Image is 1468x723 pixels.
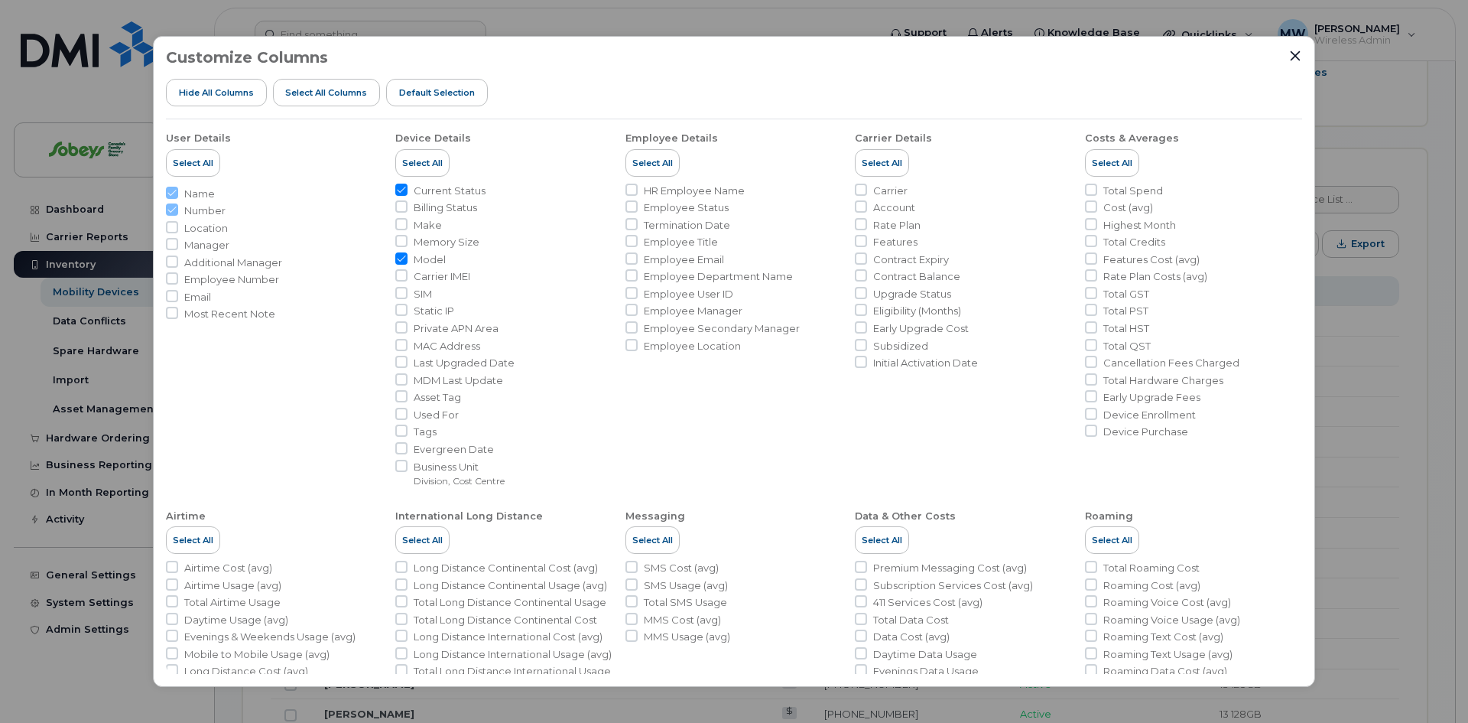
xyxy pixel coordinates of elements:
[644,595,727,610] span: Total SMS Usage
[644,252,724,267] span: Employee Email
[862,157,902,169] span: Select All
[625,510,685,523] div: Messaging
[414,613,597,627] span: Total Long Distance Continental Cost
[414,408,459,422] span: Used For
[1103,373,1223,388] span: Total Hardware Charges
[184,630,356,644] span: Evenings & Weekends Usage (avg)
[166,132,231,145] div: User Details
[386,79,488,106] button: Default Selection
[1103,218,1176,233] span: Highest Month
[1085,510,1133,523] div: Roaming
[873,578,1033,593] span: Subscription Services Cost (avg)
[184,578,281,593] span: Airtime Usage (avg)
[632,157,673,169] span: Select All
[414,442,494,457] span: Evergreen Date
[873,664,979,679] span: Evenings Data Usage
[184,613,288,627] span: Daytime Usage (avg)
[1103,578,1200,593] span: Roaming Cost (avg)
[644,613,721,627] span: MMS Cost (avg)
[414,252,446,267] span: Model
[184,221,228,236] span: Location
[873,647,977,662] span: Daytime Data Usage
[855,132,932,145] div: Carrier Details
[873,356,978,370] span: Initial Activation Date
[632,534,673,546] span: Select All
[644,339,741,353] span: Employee Location
[173,157,213,169] span: Select All
[184,561,272,575] span: Airtime Cost (avg)
[184,290,211,305] span: Email
[395,132,471,145] div: Device Details
[414,321,499,336] span: Private APN Area
[166,526,220,554] button: Select All
[625,132,718,145] div: Employee Details
[862,534,902,546] span: Select All
[1103,613,1240,627] span: Roaming Voice Usage (avg)
[414,664,611,679] span: Total Long Distance International Usage
[873,613,949,627] span: Total Data Cost
[1103,390,1200,405] span: Early Upgrade Fees
[873,184,908,198] span: Carrier
[184,187,215,201] span: Name
[1103,630,1223,644] span: Roaming Text Cost (avg)
[414,200,477,215] span: Billing Status
[873,321,969,336] span: Early Upgrade Cost
[1103,269,1207,284] span: Rate Plan Costs (avg)
[1085,526,1139,554] button: Select All
[873,200,915,215] span: Account
[414,356,515,370] span: Last Upgraded Date
[1103,252,1200,267] span: Features Cost (avg)
[1092,157,1132,169] span: Select All
[184,647,330,662] span: Mobile to Mobile Usage (avg)
[166,49,328,66] h3: Customize Columns
[395,526,450,554] button: Select All
[1288,49,1302,63] button: Close
[1103,184,1163,198] span: Total Spend
[1103,304,1148,318] span: Total PST
[414,630,602,644] span: Long Distance International Cost (avg)
[399,86,475,99] span: Default Selection
[1103,287,1149,301] span: Total GST
[873,287,951,301] span: Upgrade Status
[873,561,1027,575] span: Premium Messaging Cost (avg)
[1103,647,1233,662] span: Roaming Text Usage (avg)
[414,425,437,439] span: Tags
[414,390,461,405] span: Asset Tag
[285,86,367,99] span: Select all Columns
[855,510,956,523] div: Data & Other Costs
[1103,595,1231,610] span: Roaming Voice Cost (avg)
[625,526,680,554] button: Select All
[395,149,450,177] button: Select All
[644,184,745,198] span: HR Employee Name
[402,157,443,169] span: Select All
[873,339,928,353] span: Subsidized
[414,218,442,233] span: Make
[184,595,281,610] span: Total Airtime Usage
[873,595,982,610] span: 411 Services Cost (avg)
[273,79,381,106] button: Select all Columns
[1085,132,1179,145] div: Costs & Averages
[855,149,909,177] button: Select All
[414,304,454,318] span: Static IP
[414,595,606,610] span: Total Long Distance Continental Usage
[873,235,917,249] span: Features
[873,304,961,318] span: Eligibility (Months)
[414,235,479,249] span: Memory Size
[1103,200,1153,215] span: Cost (avg)
[166,510,206,523] div: Airtime
[173,534,213,546] span: Select All
[1092,534,1132,546] span: Select All
[644,321,800,336] span: Employee Secondary Manager
[644,218,730,233] span: Termination Date
[625,149,680,177] button: Select All
[414,647,612,662] span: Long Distance International Usage (avg)
[414,561,598,575] span: Long Distance Continental Cost (avg)
[414,339,480,353] span: MAC Address
[644,578,728,593] span: SMS Usage (avg)
[166,79,267,106] button: Hide All Columns
[414,184,486,198] span: Current Status
[644,304,742,318] span: Employee Manager
[873,630,950,644] span: Data Cost (avg)
[184,238,229,252] span: Manager
[179,86,254,99] span: Hide All Columns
